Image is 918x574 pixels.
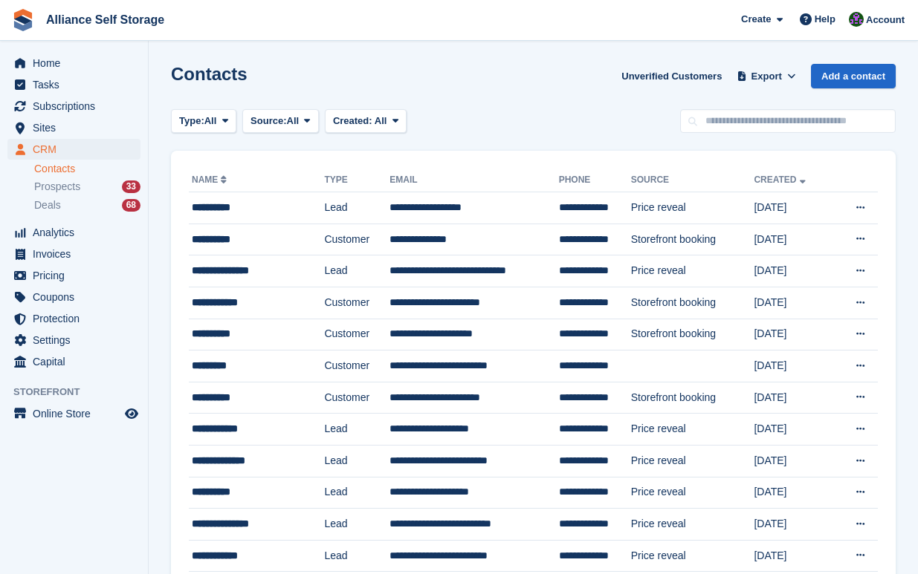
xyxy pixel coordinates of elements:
td: Lead [324,255,389,287]
a: menu [7,330,140,350]
td: [DATE] [754,319,833,350]
td: [DATE] [754,192,833,224]
a: menu [7,244,140,264]
a: menu [7,265,140,286]
span: Settings [33,330,122,350]
span: Capital [33,351,122,372]
td: [DATE] [754,509,833,541]
td: [DATE] [754,414,833,446]
button: Export [734,64,799,88]
th: Type [324,169,389,192]
th: Source [631,169,754,192]
a: menu [7,117,140,138]
a: Preview store [123,405,140,423]
span: All [204,114,217,128]
td: Price reveal [631,255,754,287]
span: Subscriptions [33,96,122,117]
span: Protection [33,308,122,329]
span: Invoices [33,244,122,264]
a: menu [7,287,140,307]
td: [DATE] [754,382,833,414]
td: Lead [324,540,389,572]
td: Lead [324,192,389,224]
td: Customer [324,350,389,382]
button: Created: All [325,109,407,134]
a: Created [754,175,808,185]
td: Customer [324,319,389,350]
th: Phone [559,169,631,192]
a: Contacts [34,162,140,176]
span: Home [33,53,122,74]
td: Lead [324,509,389,541]
a: menu [7,139,140,160]
td: [DATE] [754,287,833,319]
td: Storefront booking [631,287,754,319]
a: menu [7,403,140,424]
span: Tasks [33,74,122,95]
span: Account [866,13,905,27]
a: Unverified Customers [615,64,728,88]
td: Customer [324,287,389,319]
span: All [375,115,387,126]
h1: Contacts [171,64,248,84]
td: [DATE] [754,477,833,509]
a: menu [7,308,140,329]
td: [DATE] [754,540,833,572]
a: menu [7,53,140,74]
span: Source: [250,114,286,128]
button: Source: All [242,109,319,134]
span: Create [741,12,771,27]
a: Name [192,175,230,185]
a: Alliance Self Storage [40,7,170,32]
span: Storefront [13,385,148,399]
span: Created: [333,115,372,126]
td: Price reveal [631,414,754,446]
td: [DATE] [754,445,833,477]
td: Lead [324,445,389,477]
td: Price reveal [631,192,754,224]
span: Online Store [33,403,122,424]
td: Customer [324,224,389,255]
span: Analytics [33,222,122,243]
div: 33 [122,180,140,193]
td: [DATE] [754,350,833,382]
span: Coupons [33,287,122,307]
th: Email [389,169,558,192]
a: menu [7,96,140,117]
td: Price reveal [631,477,754,509]
a: menu [7,74,140,95]
span: Deals [34,198,61,212]
a: menu [7,222,140,243]
img: Romilly Norton [849,12,864,27]
a: menu [7,351,140,372]
td: [DATE] [754,255,833,287]
td: Price reveal [631,509,754,541]
span: All [287,114,300,128]
span: Sites [33,117,122,138]
span: Export [751,69,782,84]
span: Type: [179,114,204,128]
td: [DATE] [754,224,833,255]
td: Storefront booking [631,319,754,350]
a: Add a contact [811,64,896,88]
div: 68 [122,199,140,212]
span: Prospects [34,180,80,194]
td: Storefront booking [631,382,754,414]
td: Lead [324,414,389,446]
td: Price reveal [631,540,754,572]
button: Type: All [171,109,236,134]
a: Deals 68 [34,198,140,213]
a: Prospects 33 [34,179,140,195]
span: Help [815,12,835,27]
span: CRM [33,139,122,160]
td: Storefront booking [631,224,754,255]
td: Price reveal [631,445,754,477]
td: Lead [324,477,389,509]
img: stora-icon-8386f47178a22dfd0bd8f6a31ec36ba5ce8667c1dd55bd0f319d3a0aa187defe.svg [12,9,34,31]
td: Customer [324,382,389,414]
span: Pricing [33,265,122,286]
